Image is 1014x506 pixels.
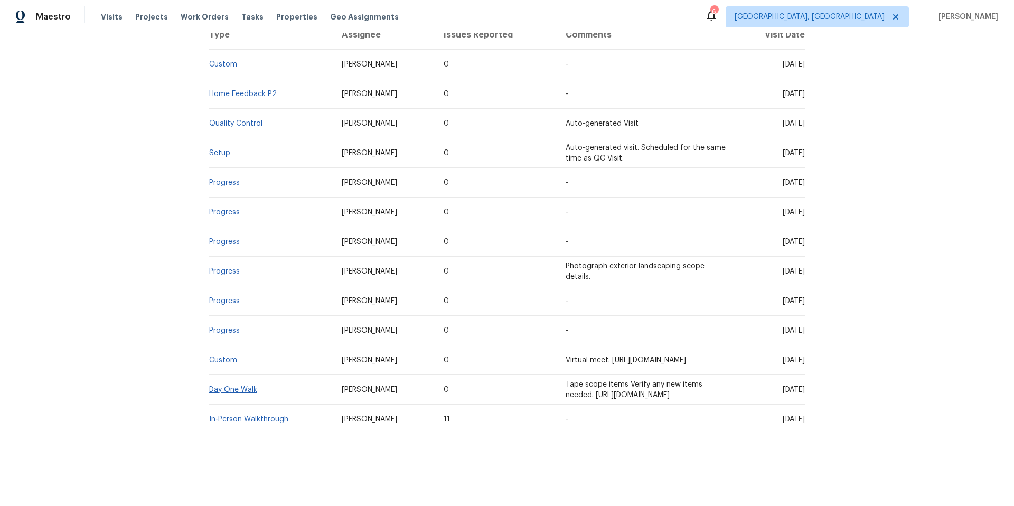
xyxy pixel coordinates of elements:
span: [DATE] [783,61,805,68]
span: [PERSON_NAME] [342,268,397,275]
span: Tape scope items Verify any new items needed. [URL][DOMAIN_NAME] [566,381,702,399]
span: 0 [444,90,449,98]
span: [DATE] [783,386,805,393]
a: Day One Walk [209,386,257,393]
span: Projects [135,12,168,22]
span: [PERSON_NAME] [342,416,397,423]
a: Quality Control [209,120,262,127]
a: Progress [209,297,240,305]
span: Virtual meet. [URL][DOMAIN_NAME] [566,357,686,364]
span: [DATE] [783,179,805,186]
span: [PERSON_NAME] [342,120,397,127]
div: 6 [710,6,718,17]
span: - [566,238,568,246]
span: 0 [444,179,449,186]
span: Work Orders [181,12,229,22]
span: Maestro [36,12,71,22]
span: [DATE] [783,268,805,275]
a: Home Feedback P2 [209,90,277,98]
span: 0 [444,268,449,275]
span: [PERSON_NAME] [342,61,397,68]
span: [PERSON_NAME] [342,209,397,216]
span: 0 [444,120,449,127]
span: [PERSON_NAME] [342,149,397,157]
span: Auto-generated Visit [566,120,639,127]
span: [DATE] [783,357,805,364]
span: Auto-generated visit. Scheduled for the same time as QC Visit. [566,144,726,162]
a: In-Person Walkthrough [209,416,288,423]
span: [PERSON_NAME] [342,357,397,364]
span: - [566,90,568,98]
span: 0 [444,61,449,68]
span: [DATE] [783,327,805,334]
span: [PERSON_NAME] [342,179,397,186]
span: [PERSON_NAME] [342,238,397,246]
a: Setup [209,149,230,157]
a: Progress [209,238,240,246]
th: Comments [557,20,736,50]
span: Visits [101,12,123,22]
span: [PERSON_NAME] [342,327,397,334]
span: - [566,209,568,216]
th: Visit Date [736,20,805,50]
span: [PERSON_NAME] [934,12,998,22]
span: [DATE] [783,120,805,127]
th: Assignee [333,20,436,50]
a: Progress [209,268,240,275]
span: 0 [444,238,449,246]
span: - [566,61,568,68]
span: 0 [444,386,449,393]
span: - [566,179,568,186]
span: Photograph exterior landscaping scope details. [566,263,705,280]
span: 0 [444,357,449,364]
span: 0 [444,297,449,305]
span: [DATE] [783,416,805,423]
span: [DATE] [783,149,805,157]
span: - [566,297,568,305]
span: Geo Assignments [330,12,399,22]
span: 0 [444,327,449,334]
span: Tasks [241,13,264,21]
span: [DATE] [783,90,805,98]
a: Progress [209,327,240,334]
a: Progress [209,209,240,216]
a: Custom [209,357,237,364]
span: - [566,416,568,423]
span: 0 [444,209,449,216]
span: [DATE] [783,297,805,305]
th: Issues Reported [435,20,557,50]
a: Custom [209,61,237,68]
span: Properties [276,12,317,22]
span: [PERSON_NAME] [342,297,397,305]
th: Type [209,20,333,50]
span: - [566,327,568,334]
span: [DATE] [783,209,805,216]
span: 11 [444,416,450,423]
a: Progress [209,179,240,186]
span: [PERSON_NAME] [342,90,397,98]
span: 0 [444,149,449,157]
span: [DATE] [783,238,805,246]
span: [GEOGRAPHIC_DATA], [GEOGRAPHIC_DATA] [735,12,885,22]
span: [PERSON_NAME] [342,386,397,393]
